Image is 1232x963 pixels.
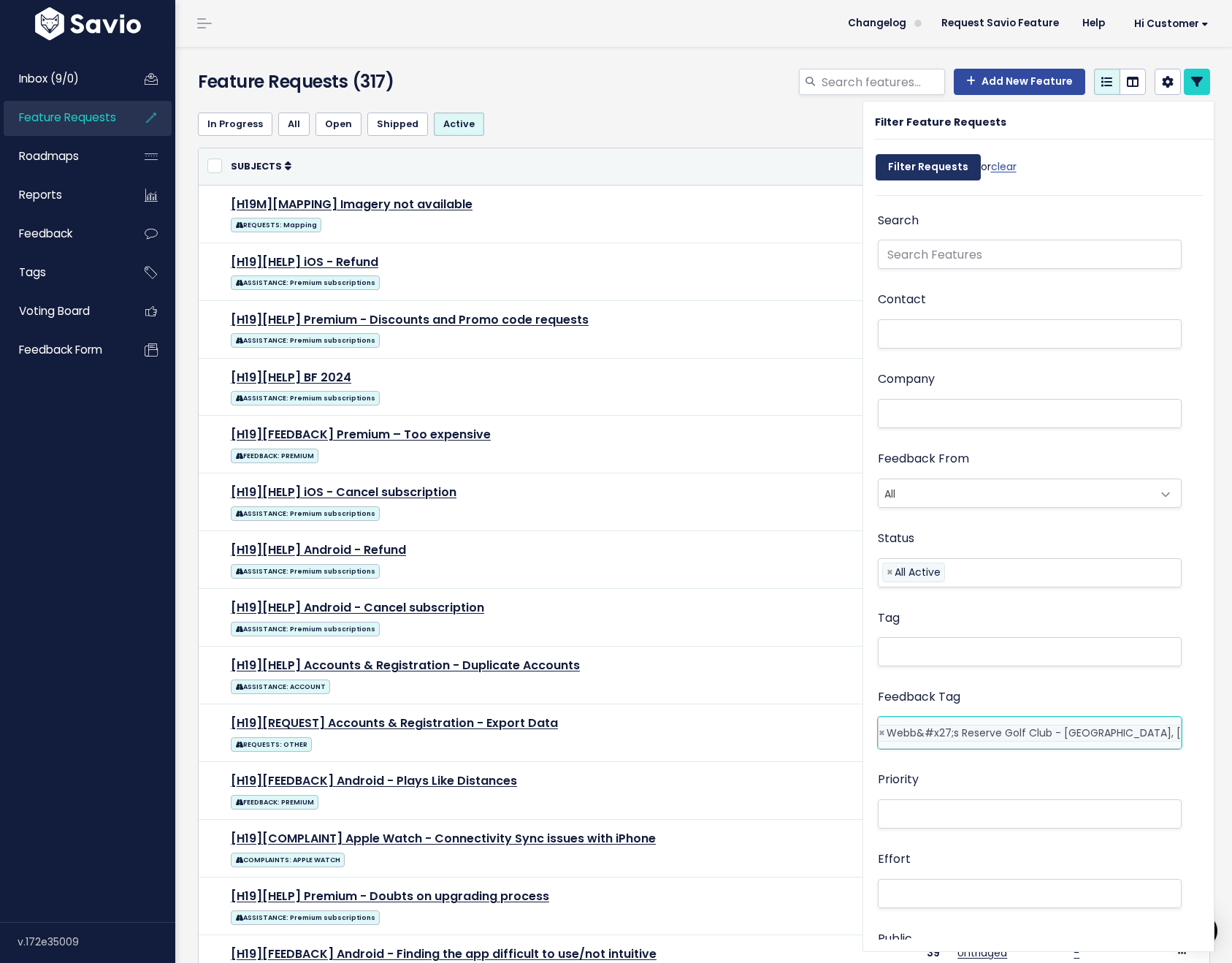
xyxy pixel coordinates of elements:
[231,907,380,926] a: ASSISTANCE: Premium subscriptions
[19,187,62,202] span: Reports
[231,850,345,868] a: COMPLAINTS: APPLE WATCH
[367,113,428,136] a: Shipped
[231,333,380,348] span: ASSISTANCE: Premium subscriptions
[231,657,580,674] a: [H19][HELP] Accounts & Registration - Duplicate Accounts
[231,330,380,349] a: ASSISTANCE: Premium subscriptions
[4,256,121,289] a: Tags
[878,769,919,791] label: Priority
[839,416,949,473] td: 67
[278,113,310,136] a: All
[839,762,949,820] td: 48
[231,792,318,810] a: FEEDBACK: PREMIUM
[878,528,914,549] label: Status
[991,159,1017,174] a: clear
[198,113,1210,136] ul: Filter feature requests
[434,113,484,136] a: Active
[231,619,380,637] a: ASSISTANCE: Premium subscriptions
[839,473,949,531] td: 67
[876,154,981,180] input: Filter Requests
[231,677,330,695] a: ASSISTANCE: ACCOUNT
[315,113,361,136] a: Open
[4,294,121,328] a: Voting Board
[231,830,656,847] a: [H19][COMPLAINT] Apple Watch - Connectivity Sync issues with iPhone
[231,391,380,406] span: ASSISTANCE: Premium subscriptions
[231,388,380,406] a: ASSISTANCE: Premium subscriptions
[198,69,521,95] h4: Feature Requests (317)
[231,273,380,291] a: ASSISTANCE: Premium subscriptions
[875,115,1006,129] strong: Filter Feature Requests
[19,303,90,319] span: Voting Board
[878,849,911,870] label: Effort
[4,101,121,134] a: Feature Requests
[231,564,380,579] span: ASSISTANCE: Premium subscriptions
[4,62,121,96] a: Inbox (9/0)
[231,795,318,810] span: FEEDBACK: PREMIUM
[231,159,291,173] a: Subjects
[198,113,272,136] a: In Progress
[820,69,945,95] input: Search features...
[882,563,945,582] li: All Active
[930,12,1071,34] a: Request Savio Feature
[839,243,949,300] td: 508
[231,196,472,213] a: [H19M][MAPPING] Imagery not available
[231,449,318,463] span: FEEDBACK: PREMIUM
[878,289,926,311] label: Contact
[4,333,121,367] a: Feedback form
[1071,12,1117,34] a: Help
[231,426,491,443] a: [H19][FEEDBACK] Premium – Too expensive
[231,503,380,522] a: ASSISTANCE: Premium subscriptions
[231,734,312,753] a: REQUESTS: OTHER
[231,910,380,925] span: ASSISTANCE: Premium subscriptions
[231,737,312,752] span: REQUESTS: OTHER
[31,7,145,40] img: logo-white.9d6f32f41409.svg
[839,531,949,589] td: 61
[231,506,380,521] span: ASSISTANCE: Premium subscriptions
[231,680,330,694] span: ASSISTANCE: ACCOUNT
[19,148,79,164] span: Roadmaps
[878,687,960,708] label: Feedback Tag
[878,240,1182,269] input: Search Features
[19,264,46,280] span: Tags
[231,622,380,636] span: ASSISTANCE: Premium subscriptions
[231,160,282,172] span: Subjects
[231,945,657,962] a: [H19][FEEDBACK] Android - Finding the app difficult to use/not intuitive
[954,69,1085,95] a: Add New Feature
[4,140,121,173] a: Roadmaps
[19,110,116,125] span: Feature Requests
[878,369,935,390] label: Company
[231,275,380,290] span: ASSISTANCE: Premium subscriptions
[839,589,949,647] td: 51
[839,820,949,878] td: 47
[878,479,1182,508] span: All
[878,608,900,629] label: Tag
[231,254,378,270] a: [H19][HELP] iOS - Refund
[18,923,175,961] div: v.172e35009
[4,217,121,251] a: Feedback
[231,853,345,867] span: COMPLAINTS: APPLE WATCH
[839,704,949,762] td: 48
[231,484,456,500] a: [H19][HELP] iOS - Cancel subscription
[887,563,893,582] span: ×
[839,647,949,704] td: 50
[839,185,949,243] td: 709
[848,18,906,28] span: Changelog
[231,599,484,616] a: [H19][HELP] Android - Cancel subscription
[839,878,949,935] td: 42
[878,929,912,950] label: Public
[231,772,517,789] a: [H19][FEEDBACK] Android - Plays Like Distances
[957,945,1007,960] a: Untriaged
[231,541,406,558] a: [H19][HELP] Android - Refund
[231,369,351,386] a: [H19][HELP] BF 2024
[4,178,121,212] a: Reports
[231,311,589,328] a: [H19][HELP] Premium - Discounts and Promo code requests
[19,342,102,357] span: Feedback form
[1117,12,1220,35] a: Hi Customer
[231,446,318,464] a: FEEDBACK: PREMIUM
[876,147,1017,195] div: or
[231,218,321,232] span: REQUESTS: Mapping
[19,71,79,86] span: Inbox (9/0)
[231,561,380,579] a: ASSISTANCE: Premium subscriptions
[231,215,321,233] a: REQUESTS: Mapping
[879,726,885,741] span: ×
[839,300,949,358] td: 205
